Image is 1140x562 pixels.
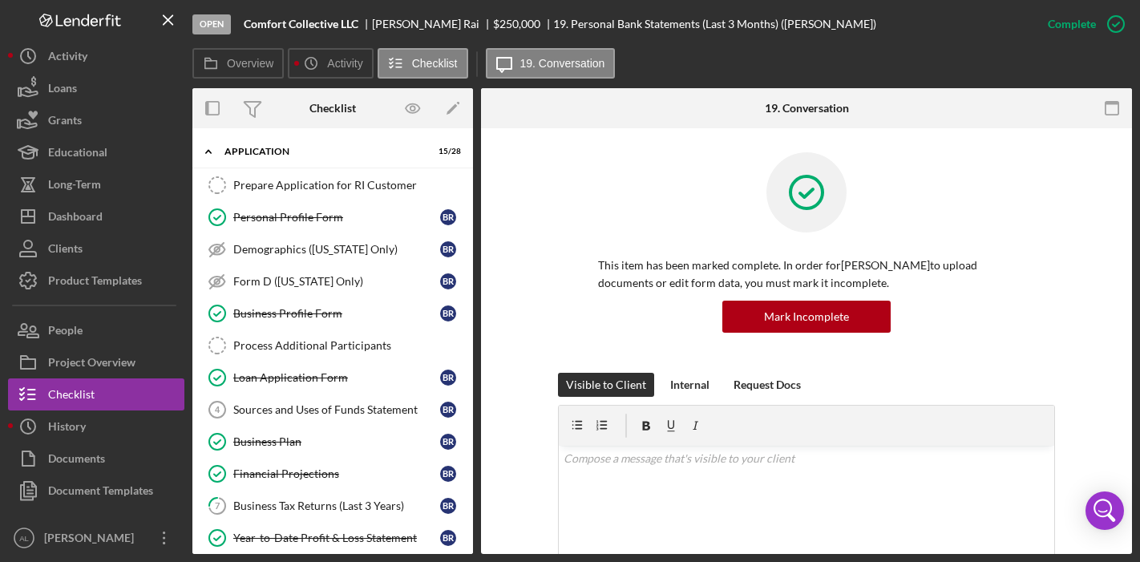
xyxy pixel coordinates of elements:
[224,147,421,156] div: Application
[200,426,465,458] a: Business PlanBR
[48,200,103,237] div: Dashboard
[1085,491,1124,530] div: Open Intercom Messenger
[764,301,849,333] div: Mark Incomplete
[215,405,220,414] tspan: 4
[200,330,465,362] a: Process Additional Participants
[200,458,465,490] a: Financial ProjectionsBR
[309,102,356,115] div: Checklist
[598,257,1015,293] p: This item has been marked complete. In order for [PERSON_NAME] to upload documents or edit form d...
[765,102,849,115] div: 19. Conversation
[432,147,461,156] div: 15 / 28
[412,57,458,70] label: Checklist
[493,17,540,30] span: $250,000
[8,168,184,200] button: Long-Term
[200,265,465,297] a: Form D ([US_STATE] Only)BR
[1048,8,1096,40] div: Complete
[48,232,83,269] div: Clients
[233,211,440,224] div: Personal Profile Form
[200,362,465,394] a: Loan Application FormBR
[48,314,83,350] div: People
[200,297,465,330] a: Business Profile FormBR
[200,394,465,426] a: 4Sources and Uses of Funds StatementBR
[8,72,184,104] button: Loans
[8,232,184,265] button: Clients
[670,373,709,397] div: Internal
[553,18,876,30] div: 19. Personal Bank Statements (Last 3 Months) ([PERSON_NAME])
[440,241,456,257] div: B R
[48,346,135,382] div: Project Overview
[200,490,465,522] a: 7Business Tax Returns (Last 3 Years)BR
[440,209,456,225] div: B R
[440,530,456,546] div: B R
[48,104,82,140] div: Grants
[48,410,86,447] div: History
[520,57,605,70] label: 19. Conversation
[8,522,184,554] button: AL[PERSON_NAME]
[48,265,142,301] div: Product Templates
[233,179,464,192] div: Prepare Application for RI Customer
[215,500,220,511] tspan: 7
[192,48,284,79] button: Overview
[486,48,616,79] button: 19. Conversation
[440,466,456,482] div: B R
[48,72,77,108] div: Loans
[48,475,153,511] div: Document Templates
[233,243,440,256] div: Demographics ([US_STATE] Only)
[8,378,184,410] button: Checklist
[440,273,456,289] div: B R
[440,370,456,386] div: B R
[227,57,273,70] label: Overview
[200,169,465,201] a: Prepare Application for RI Customer
[233,339,464,352] div: Process Additional Participants
[244,18,358,30] b: Comfort Collective LLC
[233,371,440,384] div: Loan Application Form
[734,373,801,397] div: Request Docs
[440,402,456,418] div: B R
[8,136,184,168] button: Educational
[233,499,440,512] div: Business Tax Returns (Last 3 Years)
[233,403,440,416] div: Sources and Uses of Funds Statement
[200,233,465,265] a: Demographics ([US_STATE] Only)BR
[48,40,87,76] div: Activity
[19,534,29,543] text: AL
[288,48,373,79] button: Activity
[48,443,105,479] div: Documents
[372,18,493,30] div: [PERSON_NAME] Rai
[726,373,809,397] button: Request Docs
[48,378,95,414] div: Checklist
[8,104,184,136] button: Grants
[233,275,440,288] div: Form D ([US_STATE] Only)
[8,410,184,443] a: History
[8,314,184,346] a: People
[440,434,456,450] div: B R
[8,346,184,378] button: Project Overview
[8,475,184,507] a: Document Templates
[233,532,440,544] div: Year-to-Date Profit & Loss Statement
[8,40,184,72] button: Activity
[200,201,465,233] a: Personal Profile FormBR
[8,200,184,232] button: Dashboard
[48,168,101,204] div: Long-Term
[233,435,440,448] div: Business Plan
[233,467,440,480] div: Financial Projections
[662,373,718,397] button: Internal
[558,373,654,397] button: Visible to Client
[440,498,456,514] div: B R
[40,522,144,558] div: [PERSON_NAME]
[566,373,646,397] div: Visible to Client
[8,443,184,475] button: Documents
[8,265,184,297] button: Product Templates
[48,136,107,172] div: Educational
[192,14,231,34] div: Open
[327,57,362,70] label: Activity
[722,301,891,333] button: Mark Incomplete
